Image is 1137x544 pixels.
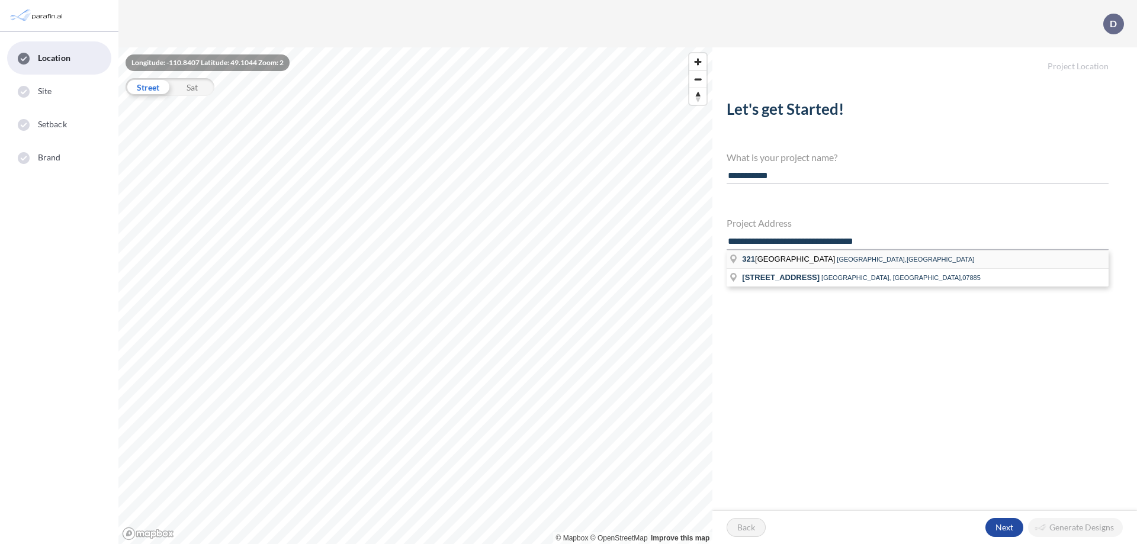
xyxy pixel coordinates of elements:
h4: Project Address [727,217,1109,228]
canvas: Map [118,47,712,544]
span: Brand [38,152,61,163]
h5: Project Location [712,47,1137,72]
span: [GEOGRAPHIC_DATA],[GEOGRAPHIC_DATA] [837,256,974,263]
span: Site [38,85,52,97]
button: Zoom out [689,70,706,88]
button: Next [985,518,1023,537]
span: 321 [742,255,755,263]
span: Location [38,52,70,64]
span: Zoom out [689,71,706,88]
a: OpenStreetMap [590,534,648,542]
h2: Let's get Started! [727,100,1109,123]
p: D [1110,18,1117,29]
p: Next [995,522,1013,533]
div: Street [126,78,170,96]
button: Zoom in [689,53,706,70]
button: Reset bearing to north [689,88,706,105]
div: Longitude: -110.8407 Latitude: 49.1044 Zoom: 2 [126,54,290,71]
div: Sat [170,78,214,96]
span: Setback [38,118,67,130]
span: [GEOGRAPHIC_DATA], [GEOGRAPHIC_DATA],07885 [821,274,981,281]
a: Mapbox homepage [122,527,174,540]
a: Improve this map [651,534,709,542]
a: Mapbox [556,534,589,542]
img: Parafin [9,5,66,27]
span: [GEOGRAPHIC_DATA] [742,255,837,263]
span: [STREET_ADDRESS] [742,273,820,282]
h4: What is your project name? [727,152,1109,163]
